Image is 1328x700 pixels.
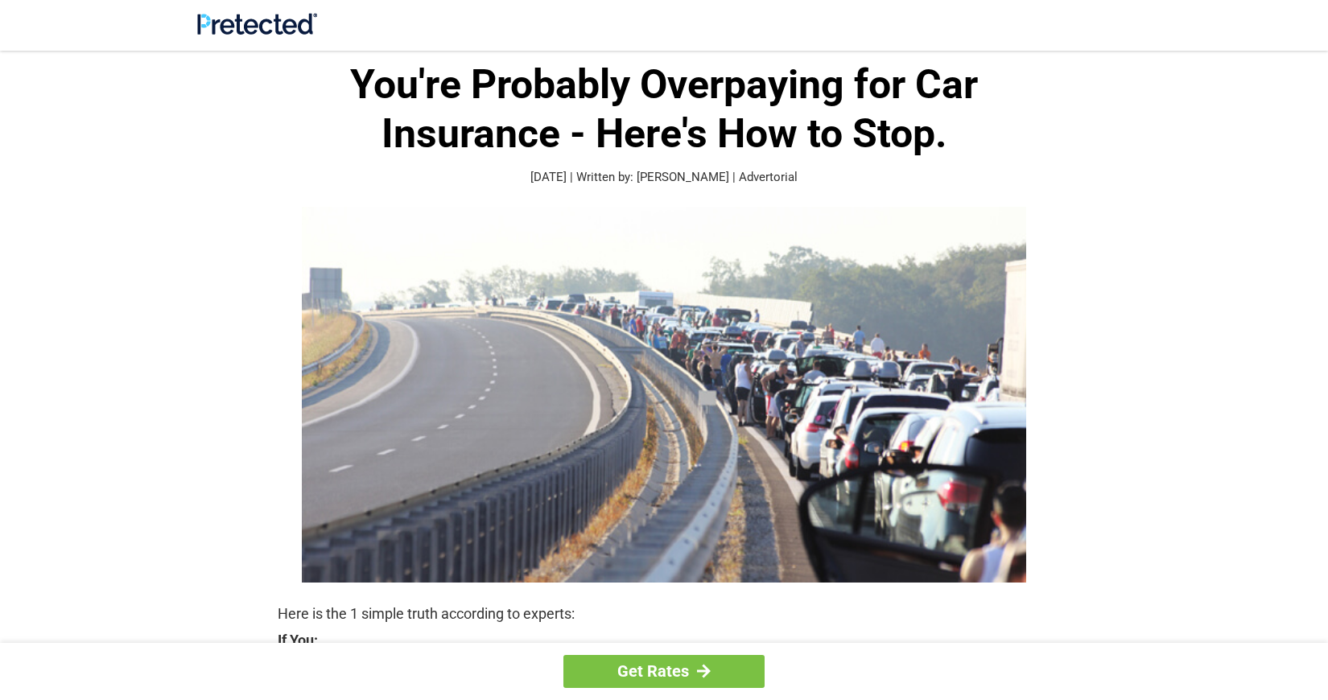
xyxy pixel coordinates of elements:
a: Site Logo [197,23,317,38]
h1: You're Probably Overpaying for Car Insurance - Here's How to Stop. [278,60,1050,159]
a: Get Rates [563,655,765,688]
strong: If You: [278,633,1050,648]
p: Here is the 1 simple truth according to experts: [278,603,1050,625]
p: [DATE] | Written by: [PERSON_NAME] | Advertorial [278,168,1050,187]
img: Site Logo [197,13,317,35]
